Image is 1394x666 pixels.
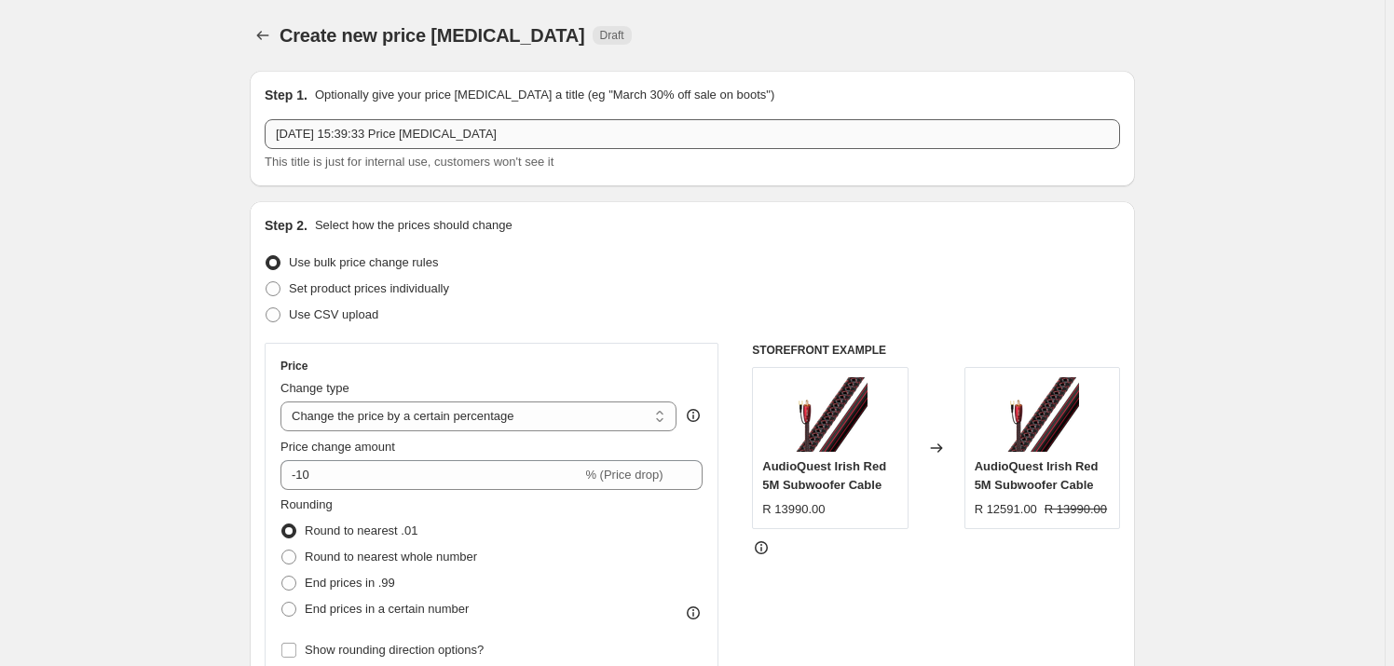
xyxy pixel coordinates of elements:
[280,497,333,511] span: Rounding
[315,216,512,235] p: Select how the prices should change
[975,459,1099,492] span: AudioQuest Irish Red 5M Subwoofer Cable
[280,440,395,454] span: Price change amount
[280,381,349,395] span: Change type
[305,576,395,590] span: End prices in .99
[305,550,477,564] span: Round to nearest whole number
[752,343,1120,358] h6: STOREFRONT EXAMPLE
[265,119,1120,149] input: 30% off holiday sale
[265,86,307,104] h2: Step 1.
[762,500,825,519] div: R 13990.00
[600,28,624,43] span: Draft
[1045,500,1107,519] strike: R 13990.00
[289,307,378,321] span: Use CSV upload
[305,523,417,537] span: Round to nearest .01
[250,22,276,48] button: Price change jobs
[684,406,703,425] div: help
[975,500,1037,519] div: R 12591.00
[1004,377,1079,452] img: Subwoofer_Irish_Red_RCA_80x.png
[265,155,553,169] span: This title is just for internal use, customers won't see it
[305,643,484,657] span: Show rounding direction options?
[762,459,886,492] span: AudioQuest Irish Red 5M Subwoofer Cable
[280,460,581,490] input: -15
[289,255,438,269] span: Use bulk price change rules
[793,377,868,452] img: Subwoofer_Irish_Red_RCA_80x.png
[289,281,449,295] span: Set product prices individually
[280,25,585,46] span: Create new price [MEDICAL_DATA]
[315,86,774,104] p: Optionally give your price [MEDICAL_DATA] a title (eg "March 30% off sale on boots")
[305,602,469,616] span: End prices in a certain number
[585,468,663,482] span: % (Price drop)
[265,216,307,235] h2: Step 2.
[280,359,307,374] h3: Price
